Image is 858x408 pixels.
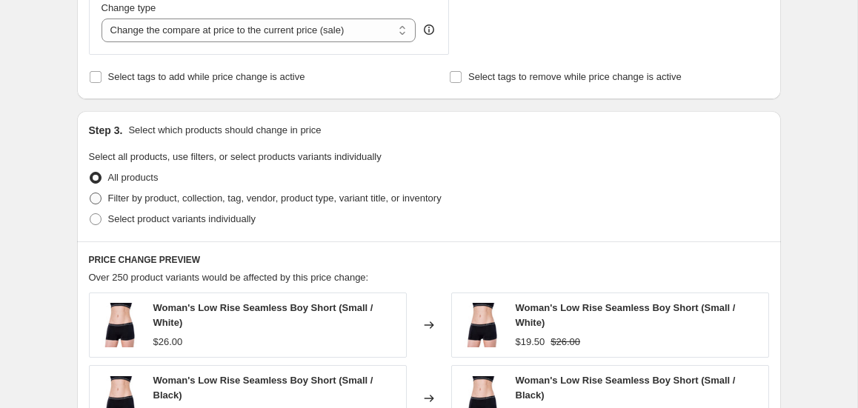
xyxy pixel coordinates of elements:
h6: PRICE CHANGE PREVIEW [89,254,769,266]
span: Woman's Low Rise Seamless Boy Short (Small / Black) [516,375,736,401]
span: Over 250 product variants would be affected by this price change: [89,272,369,283]
div: $26.00 [153,335,183,350]
div: help [422,22,436,37]
p: Select which products should change in price [128,123,321,138]
span: Select tags to add while price change is active [108,71,305,82]
span: Woman's Low Rise Seamless Boy Short (Small / Black) [153,375,373,401]
span: Filter by product, collection, tag, vendor, product type, variant title, or inventory [108,193,442,204]
img: ELS816-552_B_F_3000x3000_4e0f2f38-bbf5-4451-b713-cd45470bdff3-sw_80x.webp [459,303,504,347]
img: ELS816-552_B_F_3000x3000_4e0f2f38-bbf5-4451-b713-cd45470bdff3-sw_80x.webp [97,303,142,347]
span: Select all products, use filters, or select products variants individually [89,151,382,162]
span: Woman's Low Rise Seamless Boy Short (Small / White) [153,302,373,328]
span: All products [108,172,159,183]
h2: Step 3. [89,123,123,138]
div: $19.50 [516,335,545,350]
span: Woman's Low Rise Seamless Boy Short (Small / White) [516,302,736,328]
span: Select tags to remove while price change is active [468,71,682,82]
strike: $26.00 [551,335,580,350]
span: Select product variants individually [108,213,256,224]
span: Change type [102,2,156,13]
